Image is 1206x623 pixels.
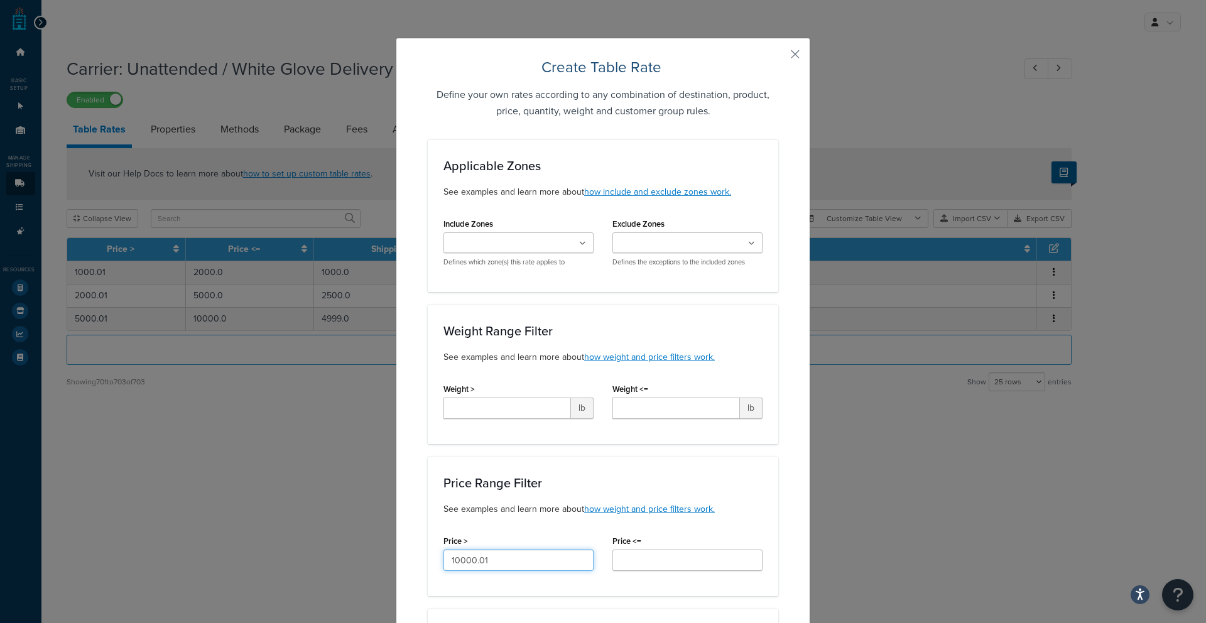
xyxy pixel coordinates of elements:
h3: Applicable Zones [443,159,763,173]
a: how weight and price filters work. [584,350,715,364]
h3: Weight Range Filter [443,324,763,338]
span: lb [740,398,763,419]
label: Weight <= [612,384,648,394]
span: lb [571,398,594,419]
a: how weight and price filters work. [584,502,715,516]
label: Exclude Zones [612,219,665,229]
a: how include and exclude zones work. [584,185,731,198]
p: Defines which zone(s) this rate applies to [443,257,594,267]
p: See examples and learn more about [443,350,763,364]
h2: Create Table Rate [428,57,778,77]
label: Weight > [443,384,475,394]
label: Price > [443,536,468,546]
h3: Price Range Filter [443,476,763,490]
p: See examples and learn more about [443,185,763,199]
p: Defines the exceptions to the included zones [612,257,763,267]
p: See examples and learn more about [443,502,763,516]
label: Include Zones [443,219,493,229]
label: Price <= [612,536,641,546]
h5: Define your own rates according to any combination of destination, product, price, quantity, weig... [428,87,778,119]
